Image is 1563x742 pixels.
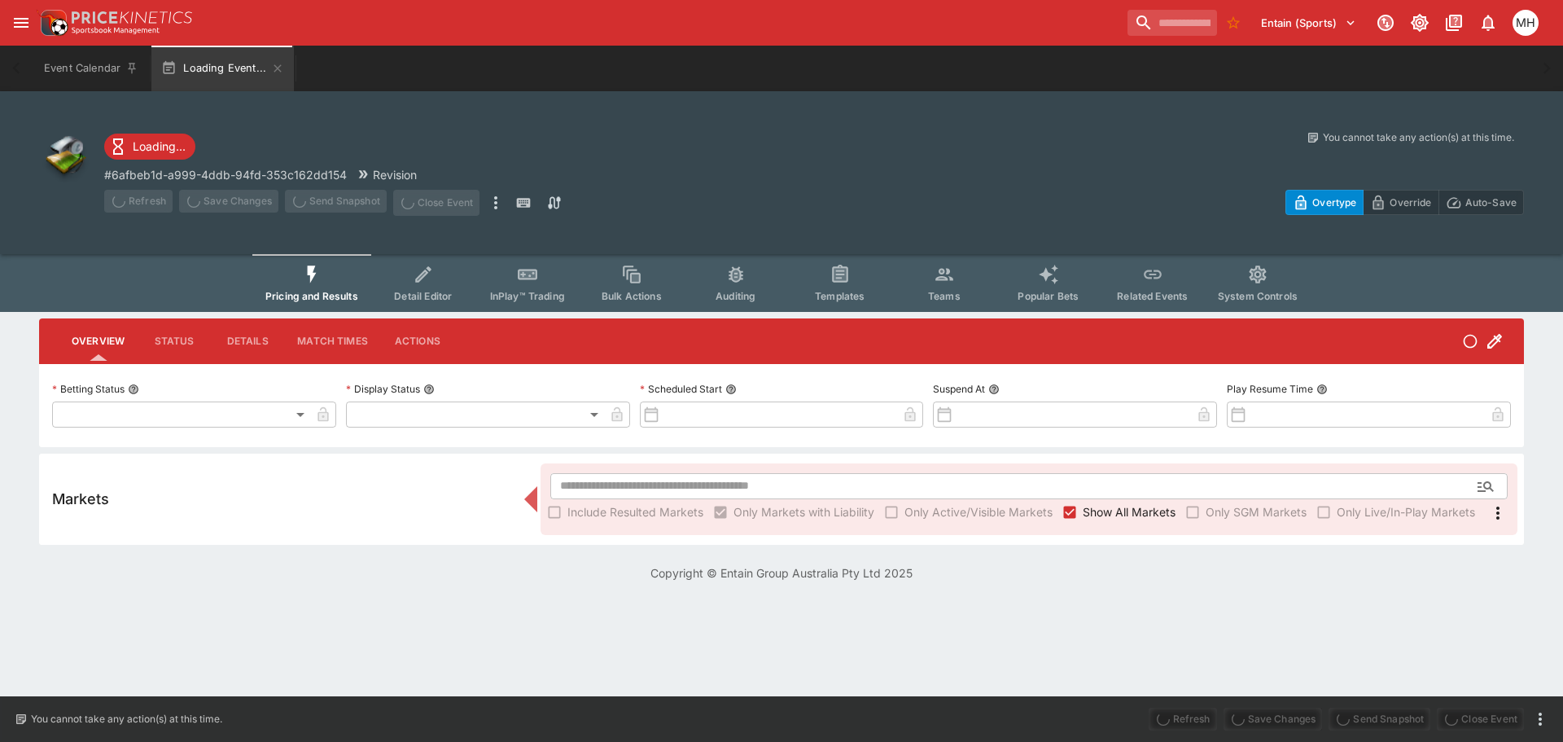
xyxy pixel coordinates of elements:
[1438,190,1524,215] button: Auto-Save
[1316,384,1328,395] button: Play Resume Time
[1218,290,1298,302] span: System Controls
[52,382,125,396] p: Betting Status
[1390,194,1431,211] p: Override
[602,290,662,302] span: Bulk Actions
[1251,10,1366,36] button: Select Tenant
[1323,130,1514,145] p: You cannot take any action(s) at this time.
[1220,10,1246,36] button: No Bookmarks
[815,290,865,302] span: Templates
[1127,10,1217,36] input: search
[1018,290,1079,302] span: Popular Bets
[1083,503,1176,520] span: Show All Markets
[394,290,452,302] span: Detail Editor
[1513,10,1539,36] div: Michael Hutchinson
[1363,190,1438,215] button: Override
[133,138,186,155] p: Loading...
[1488,503,1508,523] svg: More
[988,384,1000,395] button: Suspend At
[1227,382,1313,396] p: Play Resume Time
[39,130,91,182] img: other.png
[138,322,211,361] button: Status
[381,322,454,361] button: Actions
[933,382,985,396] p: Suspend At
[904,503,1053,520] span: Only Active/Visible Markets
[1371,8,1400,37] button: Connected to PK
[725,384,737,395] button: Scheduled Start
[346,382,420,396] p: Display Status
[104,166,347,183] p: Copy To Clipboard
[72,11,192,24] img: PriceKinetics
[928,290,961,302] span: Teams
[72,27,160,34] img: Sportsbook Management
[1439,8,1469,37] button: Documentation
[733,503,874,520] span: Only Markets with Liability
[1465,194,1517,211] p: Auto-Save
[34,46,148,91] button: Event Calendar
[284,322,381,361] button: Match Times
[423,384,435,395] button: Display Status
[1471,472,1500,501] button: Open
[151,46,294,91] button: Loading Event...
[567,503,703,520] span: Include Resulted Markets
[1206,503,1307,520] span: Only SGM Markets
[1405,8,1434,37] button: Toggle light/dark mode
[36,7,68,39] img: PriceKinetics Logo
[1285,190,1364,215] button: Overtype
[1312,194,1356,211] p: Overtype
[373,166,417,183] p: Revision
[486,190,506,216] button: more
[1285,190,1524,215] div: Start From
[31,712,222,727] p: You cannot take any action(s) at this time.
[128,384,139,395] button: Betting Status
[1508,5,1543,41] button: Michael Hutchinson
[7,8,36,37] button: open drawer
[1473,8,1503,37] button: Notifications
[252,254,1311,312] div: Event type filters
[211,322,284,361] button: Details
[640,382,722,396] p: Scheduled Start
[1530,709,1550,729] button: more
[59,322,138,361] button: Overview
[1337,503,1475,520] span: Only Live/In-Play Markets
[490,290,565,302] span: InPlay™ Trading
[1117,290,1188,302] span: Related Events
[52,490,109,508] h5: Markets
[265,290,358,302] span: Pricing and Results
[716,290,755,302] span: Auditing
